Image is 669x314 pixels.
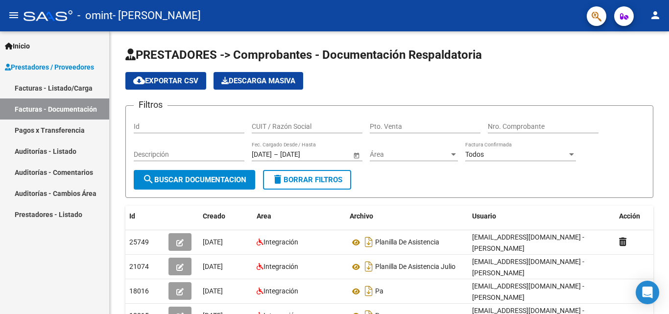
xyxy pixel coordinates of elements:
span: 21074 [129,263,149,270]
span: - omint [77,5,113,26]
span: PRESTADORES -> Comprobantes - Documentación Respaldatoria [125,48,482,62]
mat-icon: search [143,173,154,185]
span: [EMAIL_ADDRESS][DOMAIN_NAME] - [PERSON_NAME] [472,233,584,252]
span: 25749 [129,238,149,246]
button: Open calendar [351,150,361,160]
input: Fecha fin [280,150,328,159]
h3: Filtros [134,98,167,112]
span: Buscar Documentacion [143,175,246,184]
button: Exportar CSV [125,72,206,90]
span: Descarga Masiva [221,76,295,85]
span: - [PERSON_NAME] [113,5,201,26]
datatable-header-cell: Id [125,206,165,227]
span: Pa [375,288,383,295]
datatable-header-cell: Creado [199,206,253,227]
button: Buscar Documentacion [134,170,255,190]
span: Integración [263,263,298,270]
datatable-header-cell: Area [253,206,346,227]
span: [DATE] [203,238,223,246]
mat-icon: person [649,9,661,21]
datatable-header-cell: Acción [615,206,664,227]
input: Fecha inicio [252,150,272,159]
span: Planilla De Asistencia Julio [375,263,455,271]
mat-icon: delete [272,173,284,185]
span: Área [370,150,449,159]
button: Borrar Filtros [263,170,351,190]
i: Descargar documento [362,259,375,274]
span: Todos [465,150,484,158]
span: Area [257,212,271,220]
mat-icon: menu [8,9,20,21]
span: Integración [263,287,298,295]
span: [DATE] [203,287,223,295]
datatable-header-cell: Usuario [468,206,615,227]
span: 18016 [129,287,149,295]
span: Planilla De Asistencia [375,239,439,246]
span: Borrar Filtros [272,175,342,184]
datatable-header-cell: Archivo [346,206,468,227]
span: Creado [203,212,225,220]
span: Id [129,212,135,220]
i: Descargar documento [362,234,375,250]
span: [DATE] [203,263,223,270]
span: Acción [619,212,640,220]
span: Usuario [472,212,496,220]
i: Descargar documento [362,283,375,299]
span: [EMAIL_ADDRESS][DOMAIN_NAME] - [PERSON_NAME] [472,258,584,277]
span: Prestadores / Proveedores [5,62,94,72]
app-download-masive: Descarga masiva de comprobantes (adjuntos) [214,72,303,90]
span: Inicio [5,41,30,51]
mat-icon: cloud_download [133,74,145,86]
span: [EMAIL_ADDRESS][DOMAIN_NAME] - [PERSON_NAME] [472,282,584,301]
div: Open Intercom Messenger [636,281,659,304]
span: – [274,150,278,159]
span: Archivo [350,212,373,220]
button: Descarga Masiva [214,72,303,90]
span: Integración [263,238,298,246]
span: Exportar CSV [133,76,198,85]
